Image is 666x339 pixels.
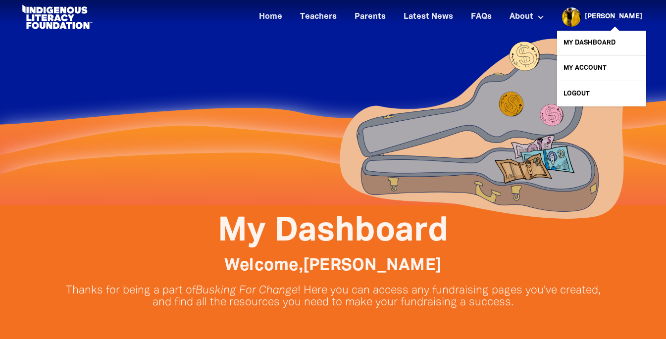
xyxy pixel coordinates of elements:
a: About [504,9,550,25]
a: My Dashboard [557,31,646,55]
a: Latest News [398,9,459,25]
a: FAQs [465,9,498,25]
em: Busking For Change [196,286,298,295]
span: My Dashboard [218,216,449,247]
a: Home [253,9,288,25]
a: [PERSON_NAME] [585,13,642,20]
p: Thanks for being a part of ! Here you can access any fundraising pages you've created, and find a... [66,285,601,308]
a: Parents [349,9,392,25]
a: Logout [557,81,646,106]
span: Welcome, [PERSON_NAME] [224,258,442,274]
a: My Account [557,56,646,81]
a: Teachers [294,9,343,25]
